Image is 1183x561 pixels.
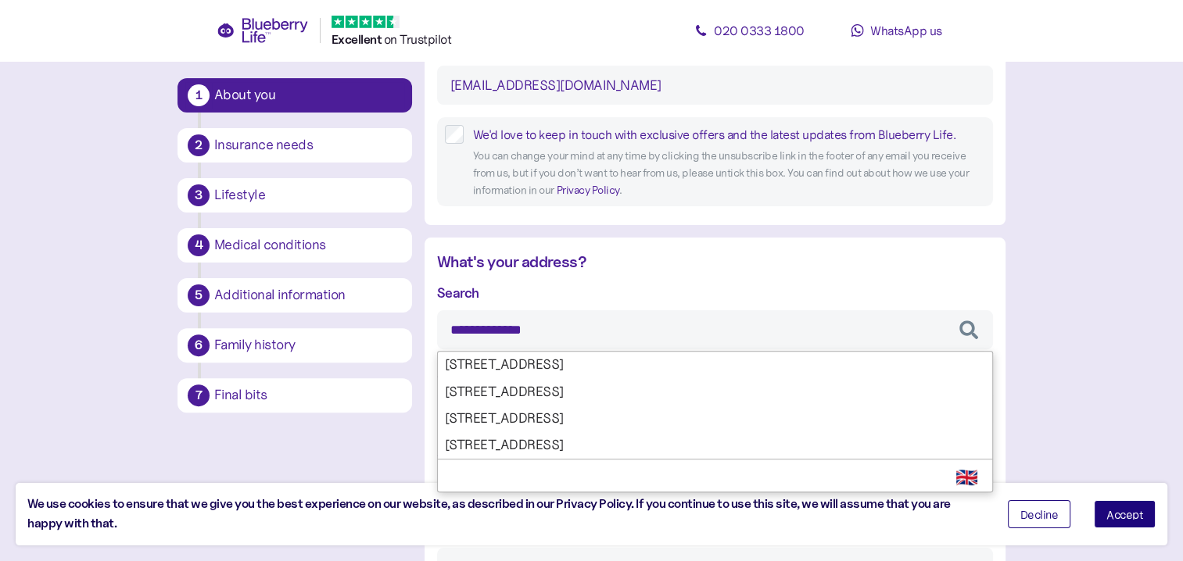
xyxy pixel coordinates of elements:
[437,66,993,105] input: name@example.com
[438,352,992,378] li: 35 Birley Moor Avenue, Sheffield, S12
[177,178,412,213] button: 3Lifestyle
[438,432,992,459] li: 35 Birley Moor Road, Sheffield, S12
[955,466,978,488] span: 🇬🇧
[177,128,412,163] button: 2Insurance needs
[188,234,210,256] div: 4
[473,148,985,198] div: You can change your mind at any time by clicking the unsubscribe link in the footer of any email ...
[556,183,618,197] a: Privacy Policy
[679,15,820,46] a: 020 0333 1800
[214,338,402,352] div: Family history
[826,15,967,46] a: WhatsApp us
[438,405,992,431] li: 35 Birley Moor Way, Sheffield, S12
[177,228,412,263] button: 4Medical conditions
[188,134,210,156] div: 2
[188,184,210,206] div: 3
[188,84,210,106] div: 1
[27,495,984,534] div: We use cookies to ensure that we give you the best experience on our website, as described in our...
[438,352,992,459] ul: Select your address
[177,328,412,363] button: 6Family history
[1106,509,1143,520] span: Accept
[1008,500,1071,528] button: Decline cookies
[177,278,412,313] button: 5Additional information
[437,349,438,370] div: 10 addresses available
[177,378,412,413] button: 7Final bits
[214,288,402,302] div: Additional information
[1094,500,1156,528] button: Accept cookies
[214,138,402,152] div: Insurance needs
[1020,509,1059,520] span: Decline
[384,31,452,47] span: on Trustpilot
[714,23,805,38] span: 020 0333 1800
[214,188,402,202] div: Lifestyle
[188,284,210,306] div: 5
[473,125,985,145] div: We'd love to keep in touch with exclusive offers and the latest updates from Blueberry Life.
[438,378,992,405] li: 35 Birley Moor Drive, Sheffield, S12
[437,282,479,303] label: Search
[188,334,210,356] div: 6
[214,88,402,102] div: About you
[437,250,993,274] div: What's your address?
[177,78,412,113] button: 1About you
[870,23,942,38] span: WhatsApp us
[214,238,402,252] div: Medical conditions
[332,32,384,47] span: Excellent ️
[214,388,402,402] div: Final bits
[188,384,210,406] div: 7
